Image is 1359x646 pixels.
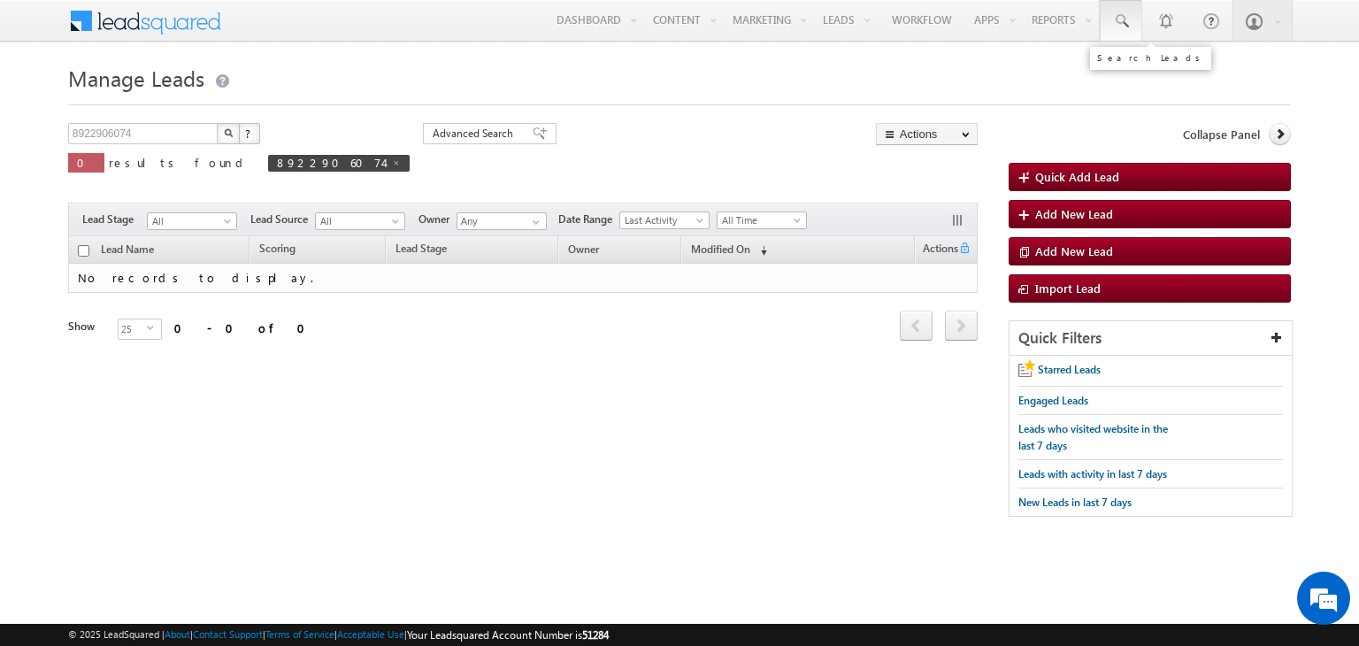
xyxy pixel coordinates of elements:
span: Engaged Leads [1018,394,1088,407]
a: Scoring [250,239,304,262]
span: All [148,213,232,229]
span: Leads with activity in last 7 days [1018,467,1167,481]
span: ? [245,126,253,141]
span: prev [900,311,933,341]
span: Starred Leads [1038,363,1101,376]
a: Lead Name [92,240,163,263]
span: Scoring [259,242,296,255]
span: Lead Source [250,211,315,227]
span: Modified On [691,242,750,256]
span: Date Range [558,211,619,227]
span: New Leads in last 7 days [1018,496,1132,509]
span: Actions [916,239,958,262]
a: All [315,212,405,230]
span: Quick Add Lead [1035,169,1119,184]
span: Add New Lead [1035,243,1113,258]
td: No records to display. [68,264,978,293]
span: Import Lead [1035,281,1101,296]
span: Lead Stage [395,242,447,255]
span: Owner [568,242,599,256]
a: Show All Items [523,213,545,231]
span: results found [109,155,250,170]
span: 8922906074 [277,155,383,170]
span: select [147,324,161,332]
div: Minimize live chat window [290,9,333,51]
a: All [147,212,237,230]
a: prev [900,312,933,341]
span: Lead Stage [82,211,147,227]
a: Last Activity [619,211,710,229]
a: Terms of Service [265,628,334,640]
div: Show [68,319,104,335]
button: Actions [876,123,978,145]
textarea: Type your message and hit 'Enter' [23,164,323,492]
span: Add New Lead [1035,206,1113,221]
span: Advanced Search [433,126,518,142]
button: ? [239,123,260,144]
img: Search [224,128,233,137]
a: next [945,312,978,341]
span: Last Activity [620,212,704,228]
input: Check all records [78,245,89,257]
input: Type to Search [457,212,547,230]
a: All Time [717,211,807,229]
div: Quick Filters [1010,321,1292,356]
span: All [316,213,400,229]
span: Leads who visited website in the last 7 days [1018,422,1168,452]
a: Modified On (sorted descending) [682,239,776,262]
em: Start Chat [241,508,321,532]
div: Chat with us now [92,93,297,116]
img: d_60004797649_company_0_60004797649 [30,93,74,116]
span: 0 [77,155,96,170]
span: (sorted descending) [753,243,767,258]
a: Contact Support [193,628,263,640]
a: Acceptable Use [337,628,404,640]
span: All Time [718,212,802,228]
div: 0 - 0 of 0 [174,318,316,338]
span: Your Leadsquared Account Number is [407,628,609,642]
span: Collapse Panel [1183,127,1260,142]
span: Manage Leads [68,64,204,92]
a: Lead Stage [387,239,456,262]
div: Search Leads [1097,52,1204,63]
a: About [165,628,190,640]
span: © 2025 LeadSquared | | | | | [68,627,609,643]
span: 25 [119,319,147,339]
span: 51284 [582,628,609,642]
span: next [945,311,978,341]
span: Owner [418,211,457,227]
